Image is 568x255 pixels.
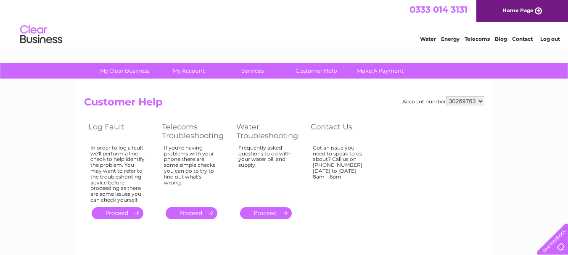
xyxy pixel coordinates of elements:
a: Energy [441,36,460,42]
div: Account number [402,96,484,106]
th: Contact Us [306,120,380,142]
a: . [166,207,217,219]
th: Telecoms Troubleshooting [158,120,232,142]
a: Water [420,36,436,42]
a: My Account [154,63,223,79]
a: Customer Help [282,63,351,79]
a: . [92,207,143,219]
div: If you're having problems with your phone there are some simple checks you can do to try to find ... [164,145,219,200]
a: 0333 014 3131 [409,4,468,15]
th: Log Fault [84,120,158,142]
div: Clear Business is a trading name of Verastar Limited (registered in [GEOGRAPHIC_DATA] No. 3667643... [86,5,483,41]
a: Make A Payment [346,63,415,79]
img: logo.png [20,22,63,47]
a: Contact [512,36,533,42]
a: . [240,207,292,219]
div: Got an issue you need to speak to us about? Call us on [PHONE_NUMBER] [DATE] to [DATE] 8am – 6pm. [313,145,367,200]
div: Frequently asked questions to do with your water bill and supply. [238,145,294,200]
a: Services [218,63,287,79]
a: Telecoms [465,36,490,42]
div: In order to log a fault we'll perform a line check to help identify the problem. You may want to ... [90,145,145,203]
h2: Customer Help [84,96,484,112]
a: Log out [540,36,560,42]
th: Water Troubleshooting [232,120,306,142]
a: Blog [495,36,507,42]
a: My Clear Business [90,63,159,79]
